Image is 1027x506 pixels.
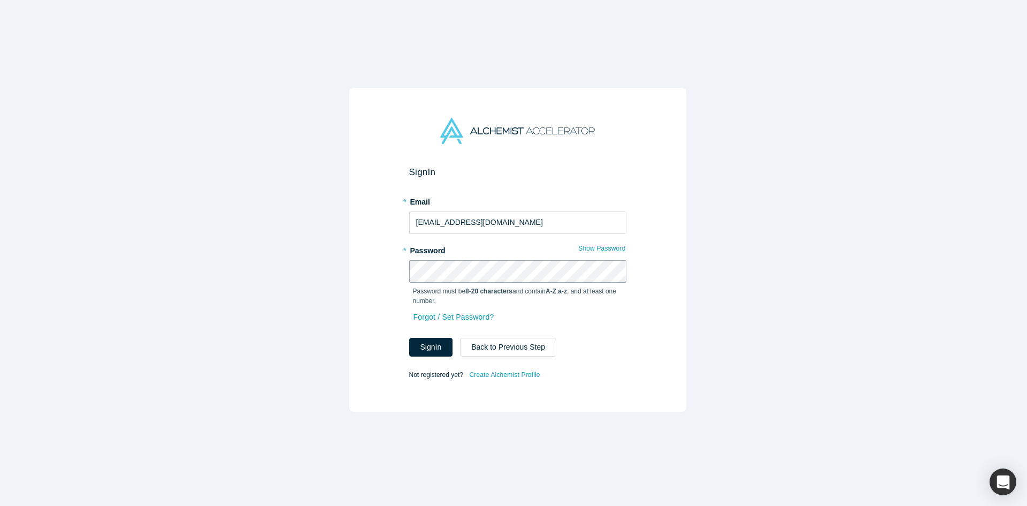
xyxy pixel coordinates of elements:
label: Password [409,241,626,256]
h2: Sign In [409,167,626,178]
p: Password must be and contain , , and at least one number. [413,286,623,306]
a: Forgot / Set Password? [413,308,495,327]
strong: A-Z [546,288,556,295]
button: Show Password [578,241,626,255]
strong: 8-20 characters [465,288,512,295]
label: Email [409,193,626,208]
strong: a-z [558,288,567,295]
button: SignIn [409,338,453,357]
button: Back to Previous Step [460,338,556,357]
img: Alchemist Accelerator Logo [440,118,594,144]
span: Not registered yet? [409,371,463,378]
a: Create Alchemist Profile [469,368,540,382]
